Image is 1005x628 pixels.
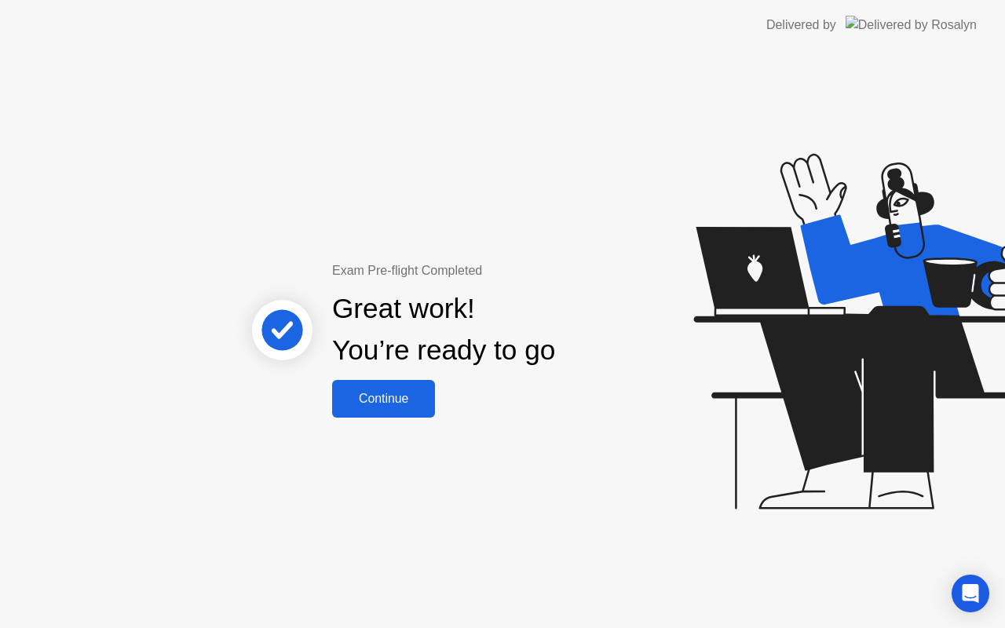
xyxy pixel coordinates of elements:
div: Exam Pre-flight Completed [332,261,656,280]
button: Continue [332,380,435,418]
div: Great work! You’re ready to go [332,288,555,371]
div: Open Intercom Messenger [952,575,989,612]
div: Delivered by [766,16,836,35]
img: Delivered by Rosalyn [846,16,977,34]
div: Continue [337,392,430,406]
